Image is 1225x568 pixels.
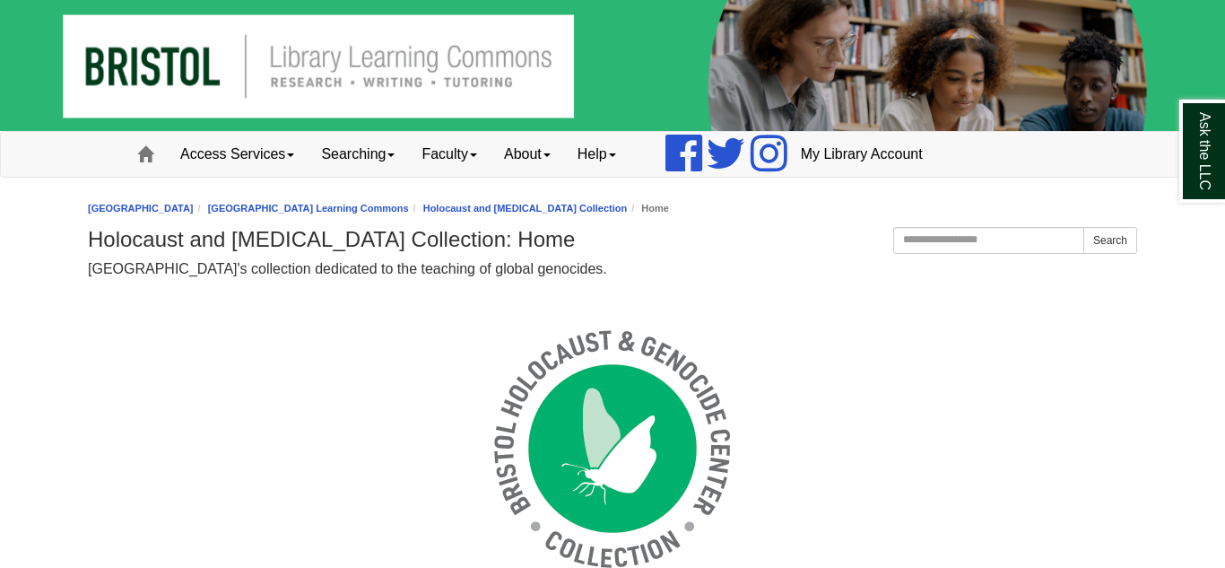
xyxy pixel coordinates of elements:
[627,200,669,217] li: Home
[88,261,607,276] span: [GEOGRAPHIC_DATA]'s collection dedicated to the teaching of global genocides.
[167,132,308,177] a: Access Services
[1083,227,1137,254] button: Search
[208,203,409,214] a: [GEOGRAPHIC_DATA] Learning Commons
[88,227,1137,252] h1: Holocaust and [MEDICAL_DATA] Collection: Home
[423,203,628,214] a: Holocaust and [MEDICAL_DATA] Collection
[408,132,491,177] a: Faculty
[308,132,408,177] a: Searching
[88,203,194,214] a: [GEOGRAPHIC_DATA]
[564,132,630,177] a: Help
[491,132,564,177] a: About
[787,132,936,177] a: My Library Account
[88,200,1137,217] nav: breadcrumb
